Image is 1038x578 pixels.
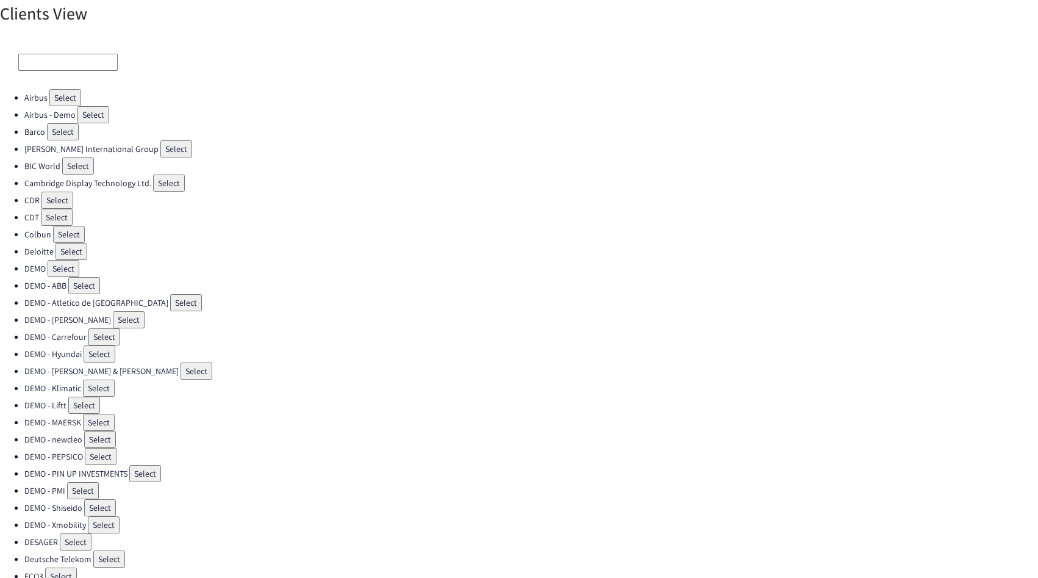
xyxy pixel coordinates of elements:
button: Select [84,431,116,448]
li: Airbus - Demo [24,106,1038,123]
button: Select [47,123,79,140]
button: Select [113,311,145,328]
button: Select [88,328,120,345]
li: DEMO - PMI [24,482,1038,499]
li: DEMO - Liftt [24,397,1038,414]
button: Select [85,448,116,465]
button: Select [84,345,115,363]
li: DEMO - Shiseido [24,499,1038,516]
iframe: Chat Widget [834,446,1038,578]
li: DEMO - Hyundai [24,345,1038,363]
li: DESAGER [24,533,1038,551]
li: DEMO [24,260,1038,277]
button: Select [160,140,192,157]
button: Select [62,157,94,175]
li: Barco [24,123,1038,140]
li: Deutsche Telekom [24,551,1038,568]
li: DEMO - Atletico de [GEOGRAPHIC_DATA] [24,294,1038,311]
button: Select [67,482,99,499]
li: Airbus [24,89,1038,106]
li: [PERSON_NAME] International Group [24,140,1038,157]
button: Select [41,209,73,226]
div: Widget de chat [834,446,1038,578]
button: Select [83,414,115,431]
button: Select [55,243,87,260]
li: BIC World [24,157,1038,175]
button: Select [53,226,85,243]
li: DEMO - PIN UP INVESTMENTS [24,465,1038,482]
li: DEMO - [PERSON_NAME] & [PERSON_NAME] [24,363,1038,380]
button: Select [49,89,81,106]
li: Deloitte [24,243,1038,260]
li: DEMO - [PERSON_NAME] [24,311,1038,328]
li: DEMO - Carrefour [24,328,1038,345]
li: DEMO - MAERSK [24,414,1038,431]
button: Select [41,192,73,209]
li: CDT [24,209,1038,226]
li: DEMO - PEPSICO [24,448,1038,465]
button: Select [170,294,202,311]
button: Select [93,551,125,568]
button: Select [60,533,91,551]
button: Select [84,499,116,516]
button: Select [68,277,100,294]
li: CDR [24,192,1038,209]
li: Cambridge Display Technology Ltd. [24,175,1038,192]
button: Select [77,106,109,123]
button: Select [129,465,161,482]
button: Select [48,260,79,277]
li: DEMO - Xmobility [24,516,1038,533]
button: Select [181,363,212,380]
button: Select [68,397,100,414]
button: Select [153,175,185,192]
li: Colbun [24,226,1038,243]
button: Select [88,516,120,533]
button: Select [83,380,115,397]
li: DEMO - Klimatic [24,380,1038,397]
li: DEMO - ABB [24,277,1038,294]
li: DEMO - newcleo [24,431,1038,448]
